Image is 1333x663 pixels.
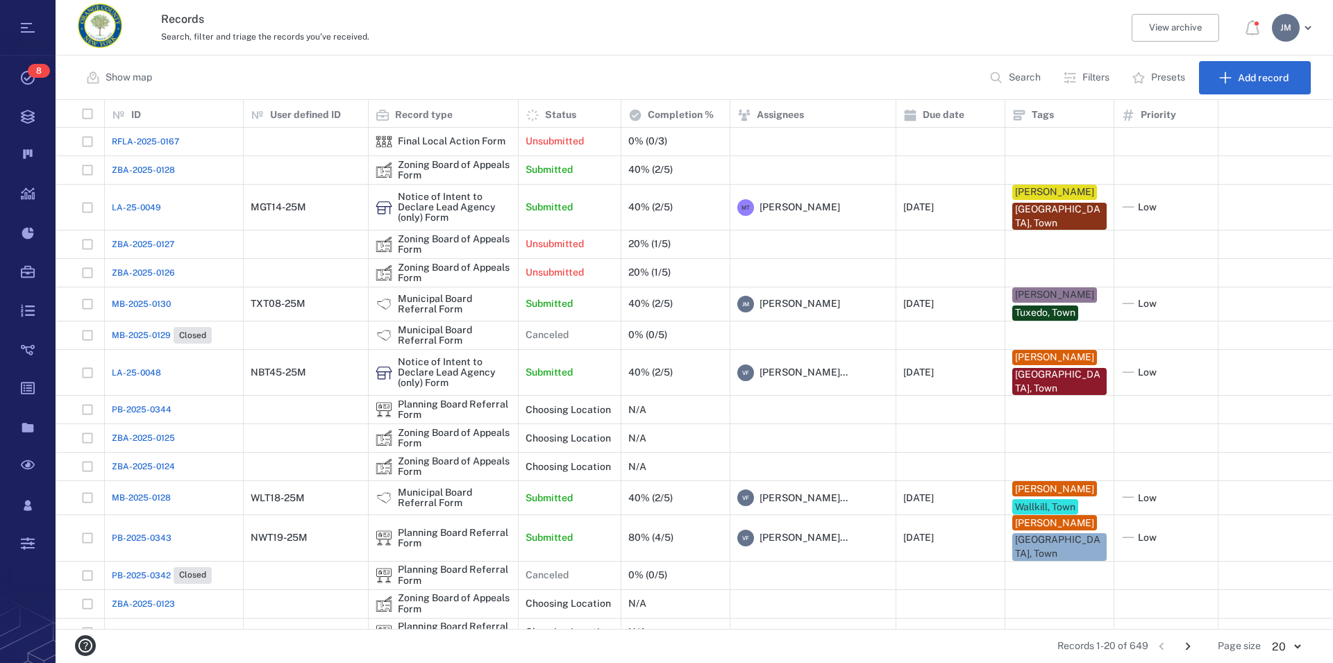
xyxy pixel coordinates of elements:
div: Planning Board Referral Form [376,624,392,641]
span: MB-2025-0128 [112,492,171,504]
p: Record type [395,108,453,122]
span: [PERSON_NAME]... [760,366,848,380]
div: [GEOGRAPHIC_DATA], Town [1015,533,1104,560]
img: icon Municipal Board Referral Form [376,327,392,344]
div: [DATE] [903,532,934,543]
div: V F [737,489,754,506]
span: Low [1138,492,1157,505]
div: Zoning Board of Appeals Form [376,430,392,446]
img: icon Zoning Board of Appeals Form [376,162,392,178]
button: Show map [78,61,163,94]
p: Submitted [526,492,573,505]
h3: Records [161,11,918,28]
div: Zoning Board of Appeals Form [398,593,511,614]
div: V F [737,364,754,381]
div: Municipal Board Referral Form [376,327,392,344]
span: Low [1138,531,1157,545]
div: Final Local Action Form [398,136,505,146]
p: Search [1009,71,1041,85]
p: Submitted [526,201,573,215]
div: 0% (0/5) [628,570,667,580]
img: icon Zoning Board of Appeals Form [376,430,392,446]
p: Submitted [526,531,573,545]
div: Zoning Board of Appeals Form [376,162,392,178]
p: Submitted [526,366,573,380]
p: ID [131,108,141,122]
div: Zoning Board of Appeals Form [376,458,392,475]
span: Records 1-20 of 649 [1057,639,1148,653]
span: PB-2025-0342 [112,569,171,582]
a: RFLA-2025-0167 [112,135,179,148]
button: View archive [1132,14,1219,42]
p: Presets [1151,71,1185,85]
a: LA-25-0048 [112,367,161,379]
div: N/A [628,433,646,444]
button: Search [981,61,1052,94]
div: Zoning Board of Appeals Form [398,234,511,255]
div: Zoning Board of Appeals Form [398,160,511,181]
button: JM [1272,14,1316,42]
a: ZBA-2025-0128 [112,164,175,176]
p: Canceled [526,328,569,342]
button: Filters [1055,61,1121,94]
div: WLT18-25M [251,493,305,503]
div: [DATE] [903,493,934,503]
div: [DATE] [903,367,934,378]
p: Assignees [757,108,804,122]
div: Municipal Board Referral Form [398,487,511,509]
p: Status [545,108,576,122]
span: ZBA-2025-0125 [112,432,175,444]
div: [PERSON_NAME] [1015,288,1094,302]
span: [PERSON_NAME] [760,201,840,215]
a: LA-25-0049 [112,201,161,214]
span: MB-2025-0129 [112,329,171,342]
p: Due date [923,108,964,122]
div: 40% (2/5) [628,165,673,175]
span: [PERSON_NAME]... [760,531,848,545]
p: Show map [106,71,152,85]
p: Priority [1141,108,1176,122]
nav: pagination navigation [1148,635,1201,657]
div: J M [737,296,754,312]
p: Submitted [526,297,573,311]
div: Wallkill, Town [1015,501,1075,514]
div: V F [737,530,754,546]
div: Municipal Board Referral Form [398,294,511,315]
a: PB-2025-0343 [112,532,171,544]
div: Municipal Board Referral Form [398,325,511,346]
div: Zoning Board of Appeals Form [398,456,511,478]
span: 8 [28,64,50,78]
div: Tuxedo, Town [1015,306,1075,320]
div: Notice of Intent to Declare Lead Agency (only) Form [376,364,392,381]
div: Planning Board Referral Form [376,567,392,584]
p: Choosing Location [526,432,611,446]
p: Choosing Location [526,403,611,417]
div: J M [1272,14,1300,42]
span: ZBA-2025-0124 [112,460,175,473]
a: ZBA-2025-0127 [112,238,174,251]
div: Planning Board Referral Form [376,401,392,418]
div: N/A [628,627,646,637]
a: PB-2025-0344 [112,403,171,416]
a: PB-2025-0341 [112,626,169,639]
img: icon Municipal Board Referral Form [376,489,392,506]
div: Planning Board Referral Form [398,621,511,643]
div: Zoning Board of Appeals Form [376,265,392,281]
div: 40% (2/5) [628,202,673,212]
div: [PERSON_NAME] [1015,482,1094,496]
div: MGT14-25M [251,202,306,212]
p: Choosing Location [526,460,611,474]
span: ZBA-2025-0126 [112,267,175,279]
span: [PERSON_NAME]... [760,492,848,505]
p: Completion % [648,108,714,122]
div: TXT08-25M [251,299,305,309]
a: ZBA-2025-0123 [112,598,175,610]
img: icon Zoning Board of Appeals Form [376,265,392,281]
div: Notice of Intent to Declare Lead Agency (only) Form [398,192,511,224]
img: icon Municipal Board Referral Form [376,296,392,312]
div: 0% (0/3) [628,136,667,146]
